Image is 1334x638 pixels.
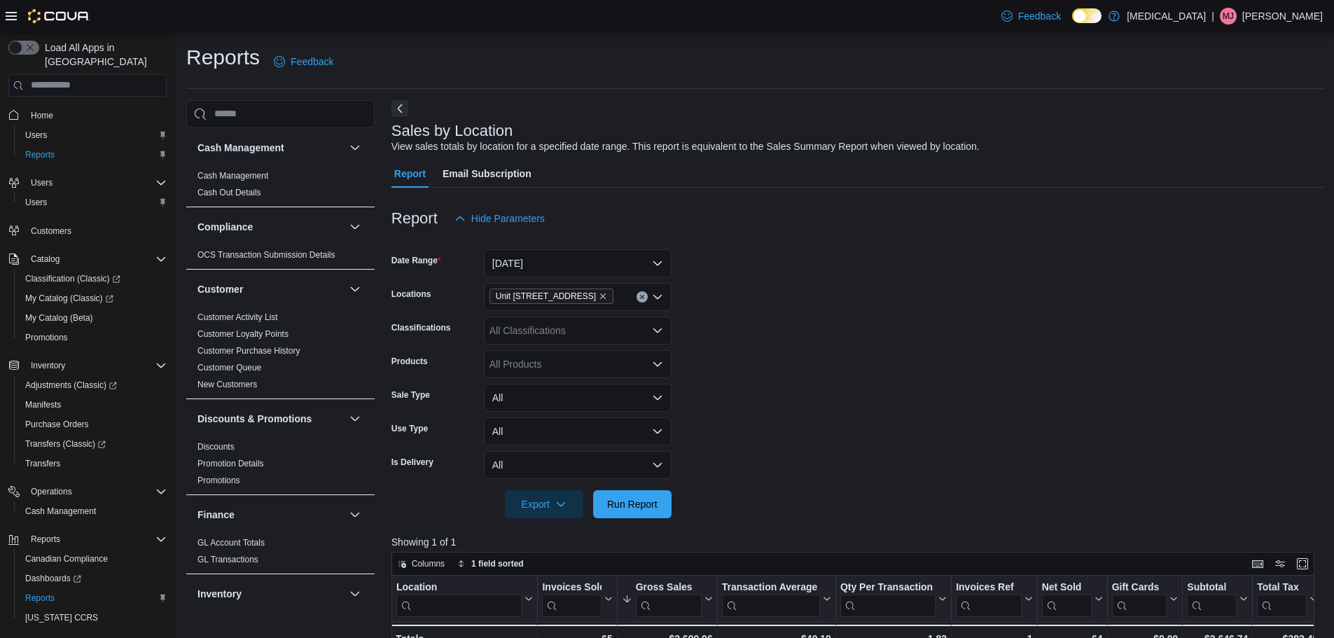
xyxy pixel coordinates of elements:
label: Classifications [391,322,451,333]
button: Columns [392,555,450,572]
button: Inventory [197,587,344,601]
button: Reports [3,529,172,549]
div: Location [396,581,522,594]
button: Reports [14,588,172,608]
img: Cova [28,9,90,23]
div: Gift Card Sales [1111,581,1167,616]
a: [US_STATE] CCRS [20,609,104,626]
a: Transfers (Classic) [20,436,111,452]
button: Operations [25,483,78,500]
span: Cash Management [25,506,96,517]
button: Discounts & Promotions [347,410,363,427]
button: Cash Management [197,141,344,155]
span: Hide Parameters [471,211,545,226]
button: Transaction Average [721,581,831,616]
span: Manifests [20,396,167,413]
button: Inventory [25,357,71,374]
a: Dashboards [14,569,172,588]
div: Invoices Sold [542,581,601,594]
span: GL Account Totals [197,537,265,548]
span: Purchase Orders [20,416,167,433]
button: Finance [347,506,363,523]
a: Transfers (Classic) [14,434,172,454]
span: Catalog [31,254,60,265]
span: Customer Loyalty Points [197,328,289,340]
button: Invoices Sold [542,581,612,616]
button: Canadian Compliance [14,549,172,569]
label: Sale Type [391,389,430,401]
span: Users [25,174,167,191]
span: Purchase Orders [25,419,89,430]
span: Columns [412,558,445,569]
a: My Catalog (Classic) [14,289,172,308]
span: Promotions [197,475,240,486]
div: Mallory Jonn [1220,8,1237,25]
p: [PERSON_NAME] [1242,8,1323,25]
a: Promotion Details [197,459,264,469]
button: Users [25,174,58,191]
button: Run Report [593,490,672,518]
span: Classification (Classic) [20,270,167,287]
button: Manifests [14,395,172,415]
span: Reports [25,149,55,160]
button: Compliance [197,220,344,234]
span: Feedback [1018,9,1061,23]
span: Feedback [291,55,333,69]
button: Home [3,105,172,125]
button: Subtotal [1187,581,1248,616]
div: Cash Management [186,167,375,207]
a: GL Transactions [197,555,258,564]
button: Customer [197,282,344,296]
button: Inventory [3,356,172,375]
button: Gift Cards [1111,581,1178,616]
span: Transfers (Classic) [20,436,167,452]
label: Date Range [391,255,441,266]
span: MJ [1223,8,1234,25]
button: Customers [3,221,172,241]
a: Customer Purchase History [197,346,300,356]
div: Transaction Average [721,581,819,616]
label: Use Type [391,423,428,434]
div: Qty Per Transaction [840,581,936,616]
div: Invoices Sold [542,581,601,616]
div: Customer [186,309,375,398]
a: Reports [20,590,60,606]
span: GL Transactions [197,554,258,565]
span: Discounts [197,441,235,452]
a: Promotions [197,476,240,485]
a: Classification (Classic) [14,269,172,289]
p: [MEDICAL_DATA] [1127,8,1206,25]
span: Transfers [25,458,60,469]
button: Finance [197,508,344,522]
button: Enter fullscreen [1294,555,1311,572]
a: Customer Activity List [197,312,278,322]
div: Finance [186,534,375,574]
span: Customer Queue [197,362,261,373]
a: Adjustments (Classic) [14,375,172,395]
div: Subtotal [1187,581,1237,594]
span: My Catalog (Classic) [25,293,113,304]
div: Compliance [186,247,375,269]
div: Total Tax [1257,581,1307,616]
button: Net Sold [1041,581,1102,616]
button: Discounts & Promotions [197,412,344,426]
h3: Report [391,210,438,227]
span: Washington CCRS [20,609,167,626]
a: Discounts [197,442,235,452]
span: Home [31,110,53,121]
span: Reports [25,531,167,548]
span: Load All Apps in [GEOGRAPHIC_DATA] [39,41,167,69]
a: My Catalog (Beta) [20,310,99,326]
button: Hide Parameters [449,204,550,233]
a: Manifests [20,396,67,413]
button: [US_STATE] CCRS [14,608,172,627]
button: Customer [347,281,363,298]
div: Gross Sales [635,581,701,594]
button: Qty Per Transaction [840,581,947,616]
h3: Compliance [197,220,253,234]
span: Users [31,177,53,188]
h1: Reports [186,43,260,71]
a: GL Account Totals [197,538,265,548]
button: Inventory [347,585,363,602]
div: Net Sold [1041,581,1091,616]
